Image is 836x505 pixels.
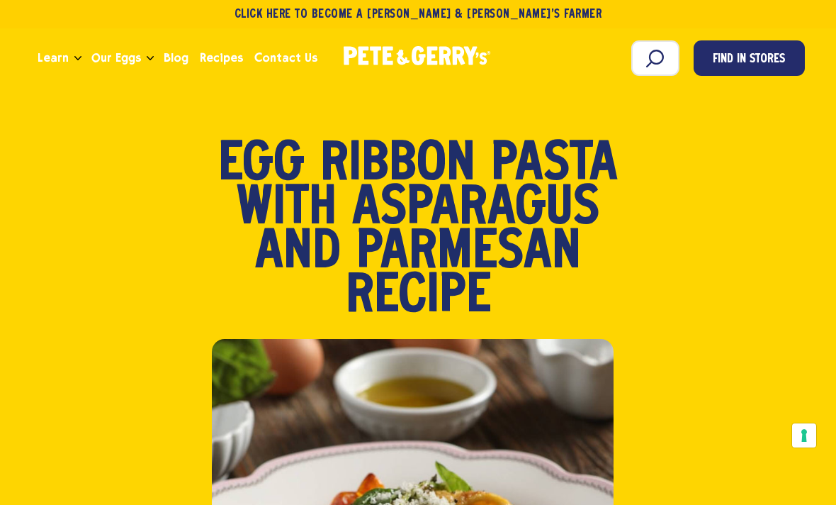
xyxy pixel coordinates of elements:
[237,187,337,231] span: with
[694,40,805,76] a: Find in Stores
[352,187,599,231] span: Asparagus
[74,56,81,61] button: Open the dropdown menu for Learn
[194,39,249,77] a: Recipes
[255,231,341,275] span: and
[713,50,785,70] span: Find in Stores
[164,49,188,67] span: Blog
[320,143,475,187] span: Ribbon
[38,49,69,67] span: Learn
[356,231,581,275] span: Parmesan
[631,40,679,76] input: Search
[200,49,243,67] span: Recipes
[158,39,194,77] a: Blog
[792,423,816,448] button: Your consent preferences for tracking technologies
[86,39,147,77] a: Our Eggs
[346,275,491,319] span: Recipe
[91,49,141,67] span: Our Eggs
[491,143,618,187] span: Pasta
[32,39,74,77] a: Learn
[249,39,323,77] a: Contact Us
[254,49,317,67] span: Contact Us
[147,56,154,61] button: Open the dropdown menu for Our Eggs
[218,143,305,187] span: Egg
